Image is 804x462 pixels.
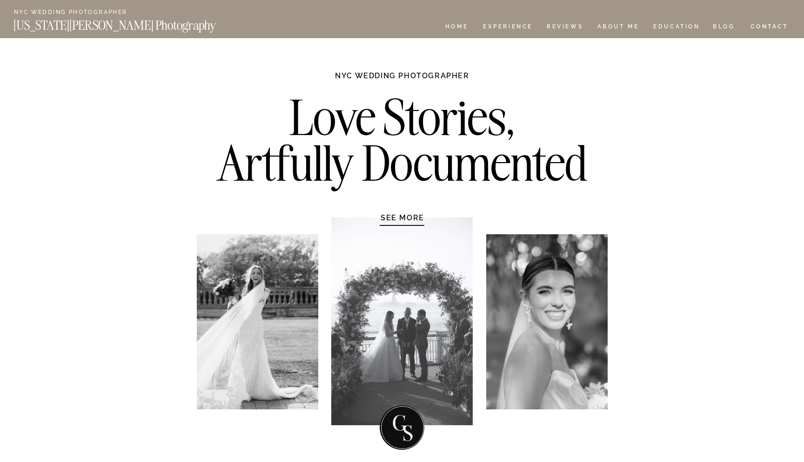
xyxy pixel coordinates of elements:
a: NYC Wedding Photographer [14,9,154,16]
a: REVIEWS [547,24,582,32]
a: BLOG [713,24,735,32]
a: SEE MORE [358,213,447,222]
a: EDUCATION [652,24,701,32]
h1: NYC WEDDING PHOTOGRAPHER [315,71,489,89]
a: HOME [443,24,470,32]
a: Experience [483,24,532,32]
a: ABOUT ME [597,24,639,32]
a: CONTACT [750,21,789,32]
a: [US_STATE][PERSON_NAME] Photography [13,19,247,27]
h2: Love Stories, Artfully Documented [207,95,597,192]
